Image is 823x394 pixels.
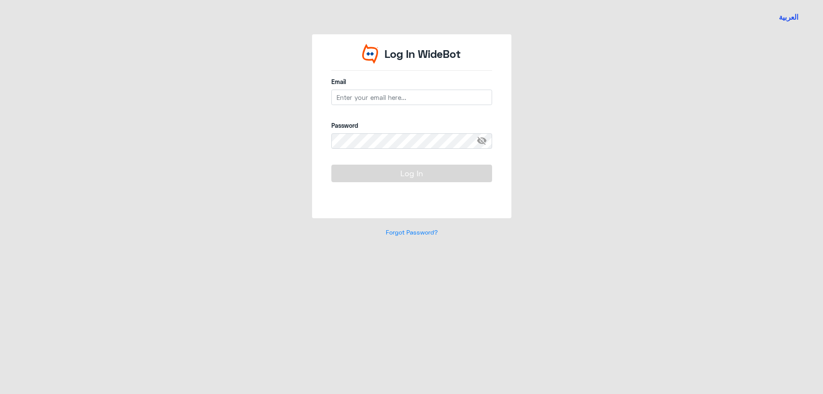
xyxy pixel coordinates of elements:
[386,229,438,236] a: Forgot Password?
[331,90,492,105] input: Enter your email here...
[362,44,378,64] img: Widebot Logo
[384,46,461,62] p: Log In WideBot
[774,6,804,28] a: Switch language
[779,12,799,23] button: العربية
[477,133,492,149] span: visibility_off
[331,121,492,130] label: Password
[331,77,492,86] label: Email
[331,165,492,182] button: Log In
